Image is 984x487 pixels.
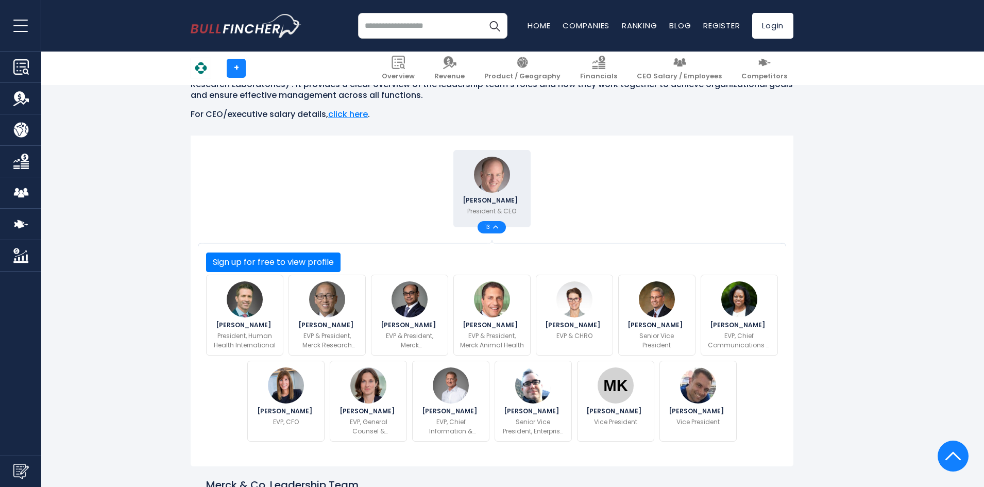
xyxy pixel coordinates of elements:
[460,331,524,350] p: EVP & President, Merck Animal Health
[721,281,757,317] img: Cristal N. Downing
[501,417,565,436] p: Senior Vice President, Enterprise Strategy And Venture
[563,20,609,31] a: Companies
[433,367,469,404] img: Dave Williams
[382,72,415,81] span: Overview
[453,275,531,356] a: Richard R. DeLuca Jr. [PERSON_NAME] EVP & President, Merck Animal Health
[710,322,768,328] span: [PERSON_NAME]
[741,72,787,81] span: Competitors
[422,408,480,414] span: [PERSON_NAME]
[594,417,637,427] p: Vice President
[191,14,301,38] img: bullfincher logo
[478,52,567,85] a: Product / Geography
[257,408,315,414] span: [PERSON_NAME]
[528,20,550,31] a: Home
[371,275,448,356] a: Sanat Chattopadhyay [PERSON_NAME] EVP & President, Merck Manufacturing Division
[216,322,274,328] span: [PERSON_NAME]
[545,322,603,328] span: [PERSON_NAME]
[328,108,368,120] a: click here
[504,408,562,414] span: [PERSON_NAME]
[627,322,686,328] span: [PERSON_NAME]
[631,52,728,85] a: CEO Salary / Employees
[618,275,695,356] a: George Addona [PERSON_NAME] Senior Vice President
[412,361,489,442] a: Dave Williams [PERSON_NAME] EVP, Chief Information & Digital Officer
[298,322,357,328] span: [PERSON_NAME]
[474,157,510,193] img: Robert M. Davis
[701,275,778,356] a: Cristal N. Downing [PERSON_NAME] EVP, Chief Communications & Public Affairs Officer
[227,281,263,317] img: Joseph Romanelli
[340,408,398,414] span: [PERSON_NAME]
[376,52,421,85] a: Overview
[227,59,246,78] a: +
[707,331,771,350] p: EVP, Chief Communications & Public Affairs Officer
[213,331,277,350] p: President, Human Health International
[273,417,299,427] p: EVP, CFO
[381,322,439,328] span: [PERSON_NAME]
[577,361,654,442] a: Martin Kuhn [PERSON_NAME] Vice President
[639,281,675,317] img: George Addona
[515,367,551,404] img: Greg Hersch
[428,52,471,85] a: Revenue
[463,322,521,328] span: [PERSON_NAME]
[309,281,345,317] img: Dean Y. Li
[206,275,283,356] a: Joseph Romanelli [PERSON_NAME] President, Human Health International
[659,361,737,442] a: Josh Pearson [PERSON_NAME] Vice President
[622,20,657,31] a: Ranking
[434,72,465,81] span: Revenue
[330,361,407,442] a: Jennifer Zachary [PERSON_NAME] EVP, General Counsel & Corporate Secretary
[637,72,722,81] span: CEO Salary / Employees
[625,331,689,350] p: Senior Vice President
[247,361,325,442] a: Caroline Litchfield [PERSON_NAME] EVP, CFO
[574,52,623,85] a: Financials
[586,408,644,414] span: [PERSON_NAME]
[485,225,493,230] span: 13
[191,14,301,38] a: Go to homepage
[268,367,304,404] img: Caroline Litchfield
[467,207,516,216] p: President & CEO
[463,197,521,204] span: [PERSON_NAME]
[580,72,617,81] span: Financials
[536,275,613,356] a: Betty Larson [PERSON_NAME] EVP & CHRO
[419,417,483,436] p: EVP, Chief Information & Digital Officer
[191,109,793,120] p: For CEO/executive salary details, .
[735,52,793,85] a: Competitors
[482,13,507,39] button: Search
[676,417,720,427] p: Vice President
[598,367,634,404] img: Martin Kuhn
[680,367,716,404] img: Josh Pearson
[191,58,211,78] img: MRK logo
[392,281,428,317] img: Sanat Chattopadhyay
[289,275,366,356] a: Dean Y. Li [PERSON_NAME] EVP & President, Merck Research Laboratories
[206,253,341,272] button: Sign up for free to view profile
[453,150,531,227] a: Robert M. Davis [PERSON_NAME] President & CEO 13
[703,20,740,31] a: Register
[191,58,793,101] p: This Merck & Co. org chart highlights the company’s organizational structure and leadership team,...
[556,331,592,341] p: EVP & CHRO
[350,367,386,404] img: Jennifer Zachary
[295,331,359,350] p: EVP & President, Merck Research Laboratories
[669,20,691,31] a: Blog
[378,331,442,350] p: EVP & President, Merck Manufacturing Division
[336,417,400,436] p: EVP, General Counsel & Corporate Secretary
[752,13,793,39] a: Login
[474,281,510,317] img: Richard R. DeLuca Jr.
[556,281,592,317] img: Betty Larson
[495,361,572,442] a: Greg Hersch [PERSON_NAME] Senior Vice President, Enterprise Strategy And Venture
[484,72,561,81] span: Product / Geography
[669,408,727,414] span: [PERSON_NAME]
